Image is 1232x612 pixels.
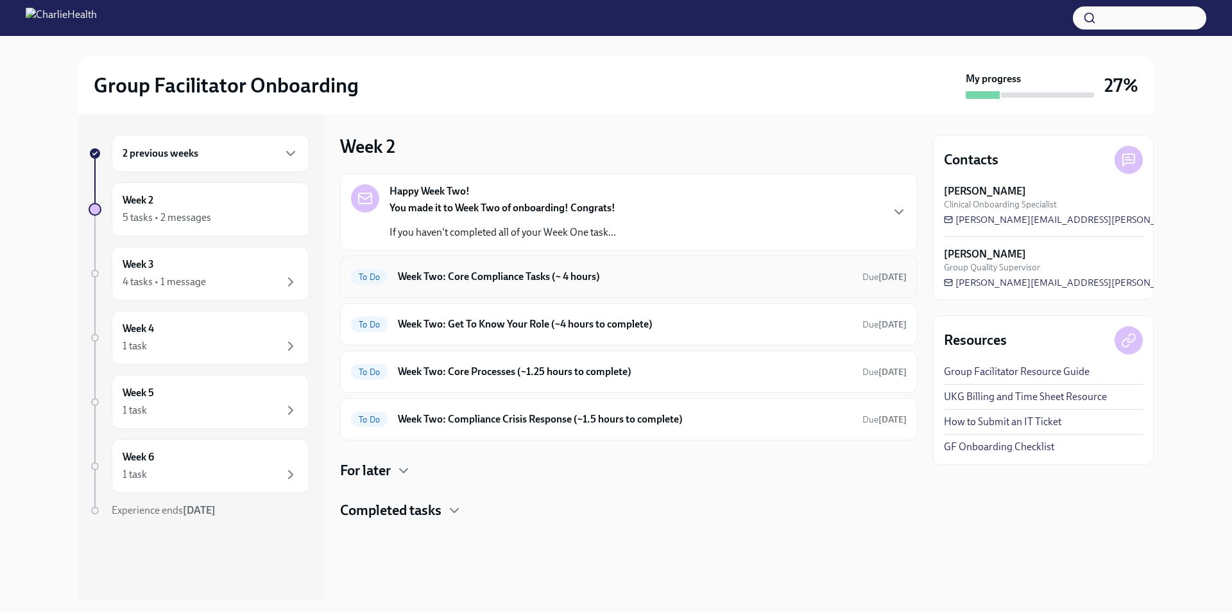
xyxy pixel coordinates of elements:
a: Week 51 task [89,375,309,429]
h4: Completed tasks [340,501,441,520]
h6: Week 6 [123,450,154,464]
h6: Week 3 [123,258,154,272]
h6: Week 4 [123,322,154,336]
div: 1 task [123,403,147,417]
h6: Week Two: Core Processes (~1.25 hours to complete) [398,365,852,379]
span: Group Quality Supervisor [944,261,1040,274]
span: Due [862,319,907,330]
a: Group Facilitator Resource Guide [944,365,1090,379]
div: 2 previous weeks [112,135,309,172]
a: How to Submit an IT Ticket [944,415,1061,429]
strong: [DATE] [183,504,216,516]
h6: 2 previous weeks [123,146,198,161]
h6: Week Two: Compliance Crisis Response (~1.5 hours to complete) [398,412,852,426]
span: September 22nd, 2025 10:00 [862,414,907,426]
span: Due [862,272,907,283]
strong: Happy Week Two! [389,184,470,198]
span: September 22nd, 2025 10:00 [862,366,907,378]
div: For later [340,461,918,480]
p: If you haven't completed all of your Week One task... [389,225,616,240]
span: To Do [351,320,388,329]
a: UKG Billing and Time Sheet Resource [944,390,1107,404]
strong: My progress [966,72,1021,86]
span: To Do [351,367,388,377]
h4: For later [340,461,391,480]
h6: Week Two: Get To Know Your Role (~4 hours to complete) [398,317,852,331]
strong: You made it to Week Two of onboarding! Congrats! [389,202,615,214]
strong: [DATE] [878,319,907,330]
h2: Group Facilitator Onboarding [94,73,359,98]
div: 1 task [123,339,147,353]
a: To DoWeek Two: Get To Know Your Role (~4 hours to complete)Due[DATE] [351,314,907,335]
a: Week 25 tasks • 2 messages [89,182,309,236]
span: Due [862,414,907,425]
span: September 22nd, 2025 10:00 [862,319,907,331]
span: Experience ends [112,504,216,516]
a: To DoWeek Two: Compliance Crisis Response (~1.5 hours to complete)Due[DATE] [351,409,907,430]
h3: 27% [1104,74,1138,97]
strong: [DATE] [878,367,907,378]
strong: [DATE] [878,414,907,425]
h6: Week Two: Core Compliance Tasks (~ 4 hours) [398,270,852,284]
div: 1 task [123,468,147,482]
strong: [PERSON_NAME] [944,247,1026,261]
span: To Do [351,272,388,282]
a: GF Onboarding Checklist [944,440,1054,454]
h6: Week 2 [123,193,153,207]
span: September 22nd, 2025 10:00 [862,271,907,283]
div: Completed tasks [340,501,918,520]
a: Week 61 task [89,439,309,493]
img: CharlieHealth [26,8,97,28]
span: Clinical Onboarding Specialist [944,198,1057,211]
h4: Contacts [944,150,998,170]
div: 5 tasks • 2 messages [123,211,211,225]
a: Week 41 task [89,311,309,365]
h3: Week 2 [340,135,395,158]
span: To Do [351,415,388,424]
a: Week 34 tasks • 1 message [89,247,309,301]
a: To DoWeek Two: Core Compliance Tasks (~ 4 hours)Due[DATE] [351,267,907,287]
strong: [DATE] [878,272,907,283]
div: 4 tasks • 1 message [123,275,206,289]
h4: Resources [944,331,1007,350]
h6: Week 5 [123,386,154,400]
strong: [PERSON_NAME] [944,184,1026,198]
a: To DoWeek Two: Core Processes (~1.25 hours to complete)Due[DATE] [351,362,907,382]
span: Due [862,367,907,378]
